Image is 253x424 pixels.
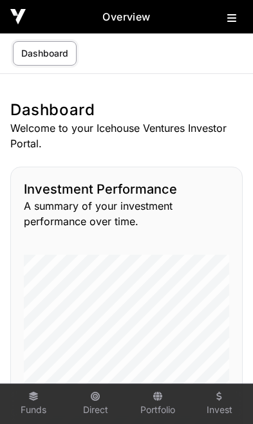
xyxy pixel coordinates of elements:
img: Icehouse Ventures Logo [10,9,26,24]
a: Portfolio [132,387,183,421]
h2: Investment Performance [24,180,229,198]
a: Dashboard [13,41,77,66]
p: A summary of your investment performance over time. [24,198,229,229]
a: Direct [70,387,121,421]
h1: Dashboard [10,100,243,120]
a: Invest [194,387,245,421]
h2: Overview [26,9,227,24]
p: Welcome to your Icehouse Ventures Investor Portal. [10,120,243,151]
a: Funds [8,387,59,421]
